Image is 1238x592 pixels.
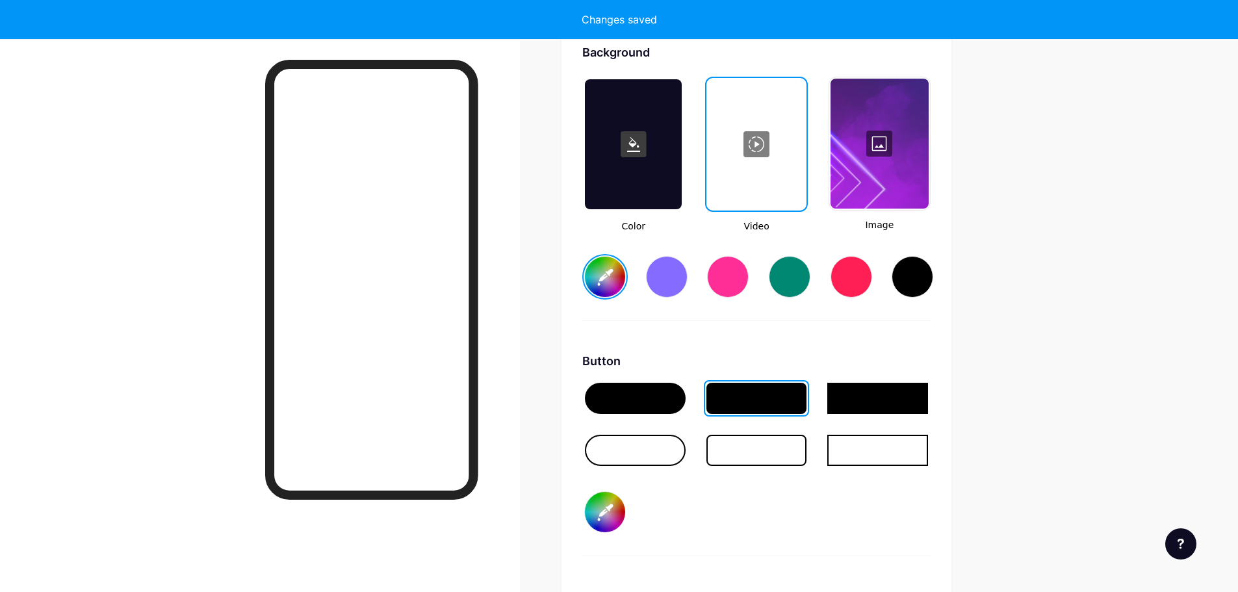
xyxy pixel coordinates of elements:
span: Image [829,218,931,232]
div: Button [582,352,931,370]
span: Video [705,220,807,233]
div: Background [582,44,931,61]
span: Color [582,220,684,233]
div: Changes saved [582,12,657,27]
